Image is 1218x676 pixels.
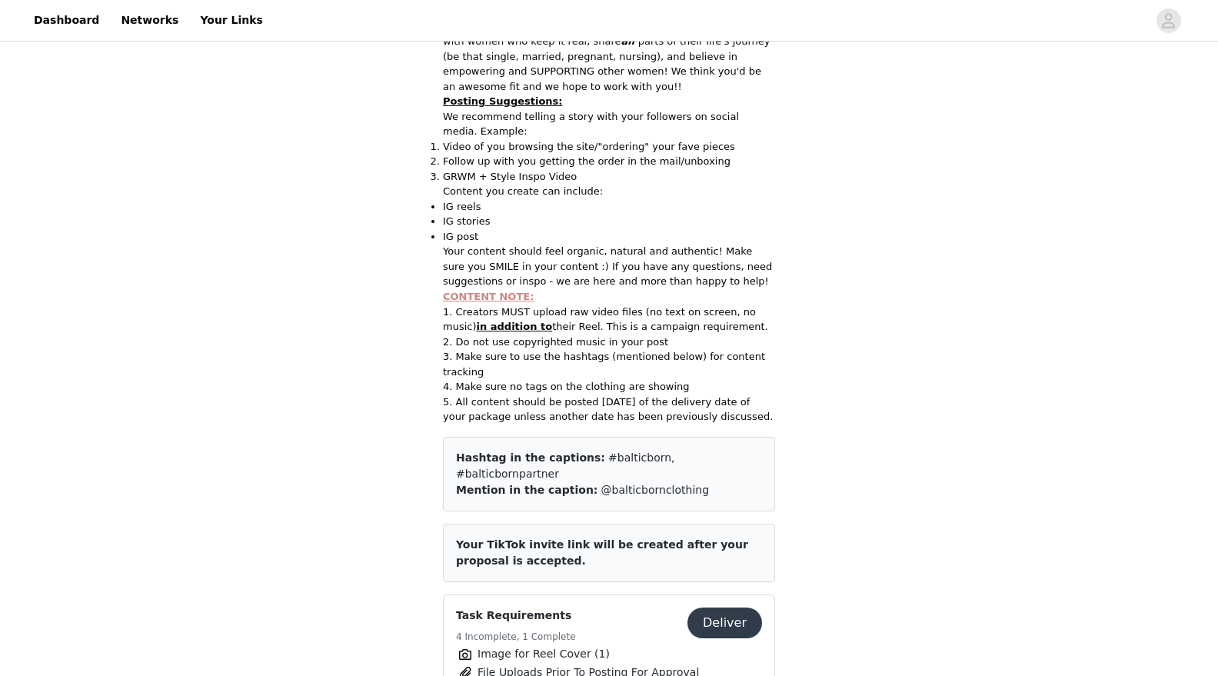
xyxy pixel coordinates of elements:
span: #balticborn, #balticbornpartner [456,451,675,480]
a: Your Links [191,3,272,38]
span: @balticbornclothing [601,484,709,496]
p: Your content should feel organic, natural and authentic! Make sure you SMILE in your content :) I... [443,244,775,289]
p: 3. Make sure to use the hashtags (mentioned below) for content tracking [443,349,775,379]
li: GRWM + Style Inspo Video [443,169,775,185]
p: 5. All content should be posted [DATE] of the delivery date of your package unless another date h... [443,395,775,425]
p: We are looking to partner with women who keep it real, share parts of their life's journey (be th... [443,19,775,95]
span: Hashtag in the captions: [456,451,605,464]
a: Dashboard [25,3,108,38]
li: IG reels [443,199,775,215]
p: 2. Do not use copyrighted music in your post [443,335,775,350]
strong: Posting Suggestions: [443,95,563,107]
strong: CONTENT NOTE: [443,291,534,302]
p: 1. Creators MUST upload raw video files (no text on screen, no music) their Reel. This is a campa... [443,305,775,335]
span: Your TikTok invite link will be created after your proposal is accepted. [456,538,748,567]
li: IG post [443,229,775,245]
p: 4. Make sure no tags on the clothing are showing [443,379,775,395]
h5: 4 Incomplete, 1 Complete [456,630,576,644]
p: Content you create can include: [443,184,775,199]
li: Video of you browsing the site/"ordering" your fave pieces [443,139,775,155]
a: Networks [111,3,188,38]
div: avatar [1161,8,1176,33]
span: Image for Reel Cover (1) [478,646,610,662]
span: Mention in the caption: [456,484,597,496]
button: Deliver [687,608,762,638]
li: Follow up with you getting the order in the mail/unboxing [443,154,775,169]
strong: in addition to [477,321,553,332]
li: IG stories [443,214,775,229]
h4: Task Requirements [456,608,576,624]
p: We recommend telling a story with your followers on social media. Example: [443,109,775,139]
